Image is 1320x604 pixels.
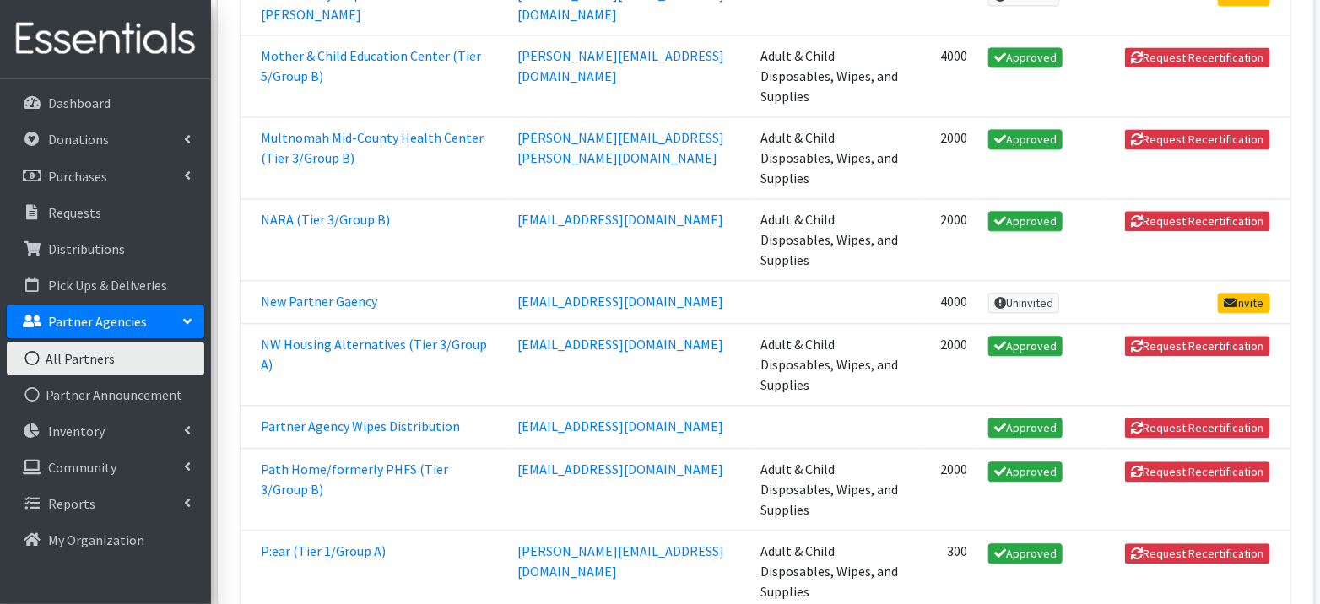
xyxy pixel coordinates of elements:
[988,418,1063,438] span: Approved
[750,324,918,406] td: Adult & Child Disposables, Wipes, and Supplies
[48,495,95,512] p: Reports
[261,418,460,434] a: Partner Agency Wipes Distribution
[7,342,204,375] a: All Partners
[1125,47,1270,67] button: Request Recertification
[1125,543,1270,564] button: Request Recertification
[261,542,386,559] a: P:ear (Tier 1/Group A)
[518,418,724,434] a: [EMAIL_ADDRESS][DOMAIN_NAME]
[7,86,204,120] a: Dashboard
[7,523,204,557] a: My Organization
[750,199,918,281] td: Adult & Child Disposables, Wipes, and Supplies
[1125,461,1270,482] button: Request Recertification
[919,199,978,281] td: 2000
[750,117,918,199] td: Adult & Child Disposables, Wipes, and Supplies
[518,293,724,310] a: [EMAIL_ADDRESS][DOMAIN_NAME]
[988,336,1063,356] span: Approved
[48,168,107,185] p: Purchases
[750,35,918,117] td: Adult & Child Disposables, Wipes, and Supplies
[48,423,105,440] p: Inventory
[1218,293,1270,313] a: Invite
[261,461,448,498] a: Path Home/formerly PHFS (Tier 3/Group B)
[7,268,204,302] a: Pick Ups & Deliveries
[48,277,167,294] p: Pick Ups & Deliveries
[261,336,487,373] a: NW Housing Alternatives (Tier 3/Group A)
[7,414,204,448] a: Inventory
[7,11,204,67] img: HumanEssentials
[988,461,1063,482] span: Approved
[48,459,116,476] p: Community
[48,204,101,221] p: Requests
[1125,129,1270,149] button: Request Recertification
[261,293,377,310] a: New Partner Gaency
[7,122,204,156] a: Donations
[48,94,111,111] p: Dashboard
[48,240,125,257] p: Distributions
[48,531,144,548] p: My Organization
[750,449,918,531] td: Adult & Child Disposables, Wipes, and Supplies
[261,47,481,84] a: Mother & Child Education Center (Tier 5/Group B)
[988,293,1060,313] span: Uninvited
[518,336,724,353] a: [EMAIL_ADDRESS][DOMAIN_NAME]
[518,129,725,166] a: [PERSON_NAME][EMAIL_ADDRESS][PERSON_NAME][DOMAIN_NAME]
[988,543,1063,564] span: Approved
[518,211,724,228] a: [EMAIL_ADDRESS][DOMAIN_NAME]
[919,324,978,406] td: 2000
[7,159,204,193] a: Purchases
[261,211,390,228] a: NARA (Tier 3/Group B)
[919,449,978,531] td: 2000
[518,461,724,477] a: [EMAIL_ADDRESS][DOMAIN_NAME]
[1125,418,1270,438] button: Request Recertification
[1125,336,1270,356] button: Request Recertification
[988,47,1063,67] span: Approved
[518,542,725,580] a: [PERSON_NAME][EMAIL_ADDRESS][DOMAIN_NAME]
[7,450,204,484] a: Community
[988,211,1063,231] span: Approved
[7,378,204,412] a: Partner Announcement
[919,35,978,117] td: 4000
[7,196,204,229] a: Requests
[48,313,147,330] p: Partner Agencies
[7,305,204,338] a: Partner Agencies
[1125,211,1270,231] button: Request Recertification
[48,131,109,148] p: Donations
[7,487,204,520] a: Reports
[988,129,1063,149] span: Approved
[919,281,978,324] td: 4000
[518,47,725,84] a: [PERSON_NAME][EMAIL_ADDRESS][DOMAIN_NAME]
[7,232,204,266] a: Distributions
[919,117,978,199] td: 2000
[261,129,484,166] a: Multnomah Mid-County Health Center (Tier 3/Group B)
